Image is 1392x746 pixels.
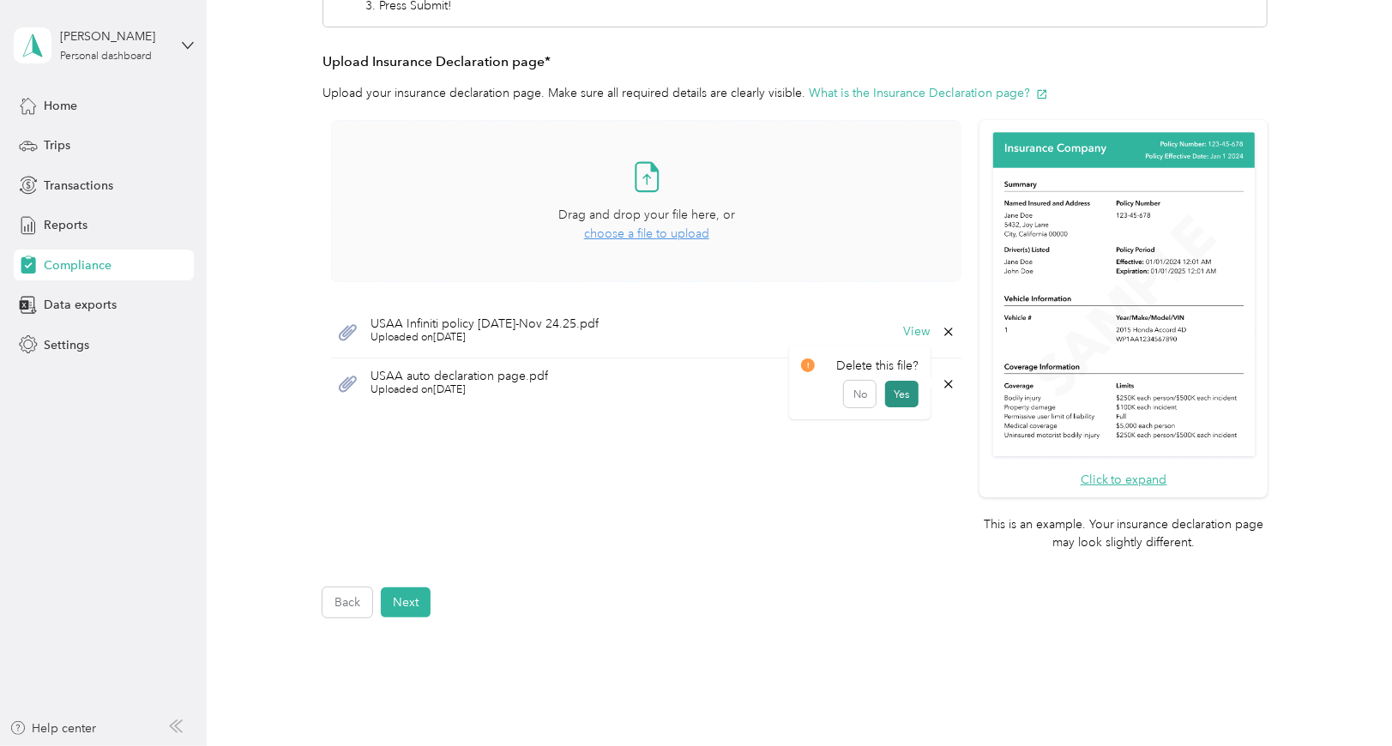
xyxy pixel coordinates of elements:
[44,136,70,154] span: Trips
[558,208,735,222] span: Drag and drop your file here, or
[1081,471,1167,489] button: Click to expand
[371,382,548,398] span: Uploaded on [DATE]
[903,326,930,338] button: View
[60,51,152,62] div: Personal dashboard
[381,587,431,617] button: Next
[989,129,1259,461] img: Sample insurance declaration
[44,177,113,195] span: Transactions
[44,296,117,314] span: Data exports
[60,27,167,45] div: [PERSON_NAME]
[1296,650,1392,746] iframe: Everlance-gr Chat Button Frame
[44,256,111,274] span: Compliance
[801,357,919,375] div: Delete this file?
[584,226,709,241] span: choose a file to upload
[322,84,1268,102] p: Upload your insurance declaration page. Make sure all required details are clearly visible.
[885,381,919,408] button: Yes
[322,51,1268,73] h3: Upload Insurance Declaration page*
[371,330,599,346] span: Uploaded on [DATE]
[979,515,1268,551] p: This is an example. Your insurance declaration page may look slightly different.
[322,587,372,617] button: Back
[44,97,77,115] span: Home
[332,121,961,281] span: Drag and drop your file here, orchoose a file to upload
[44,216,87,234] span: Reports
[844,381,876,408] button: No
[9,719,97,737] button: Help center
[371,318,599,330] span: USAA Infiniti policy [DATE]-Nov 24.25.pdf
[809,84,1048,102] button: What is the Insurance Declaration page?
[44,336,89,354] span: Settings
[371,370,548,382] span: USAA auto declaration page.pdf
